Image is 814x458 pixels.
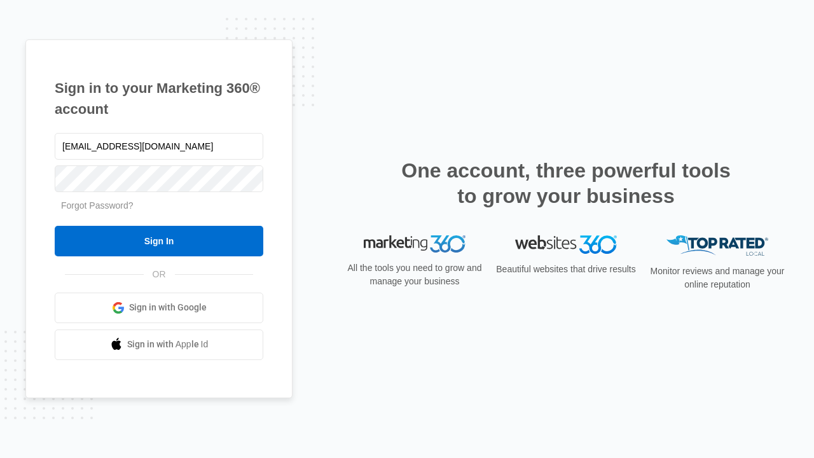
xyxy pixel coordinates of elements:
[646,265,789,291] p: Monitor reviews and manage your online reputation
[666,235,768,256] img: Top Rated Local
[55,78,263,120] h1: Sign in to your Marketing 360® account
[55,293,263,323] a: Sign in with Google
[397,158,735,209] h2: One account, three powerful tools to grow your business
[515,235,617,254] img: Websites 360
[55,330,263,360] a: Sign in with Apple Id
[129,301,207,314] span: Sign in with Google
[55,226,263,256] input: Sign In
[55,133,263,160] input: Email
[127,338,209,351] span: Sign in with Apple Id
[61,200,134,211] a: Forgot Password?
[144,268,175,281] span: OR
[364,235,466,253] img: Marketing 360
[495,263,637,276] p: Beautiful websites that drive results
[343,261,486,288] p: All the tools you need to grow and manage your business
